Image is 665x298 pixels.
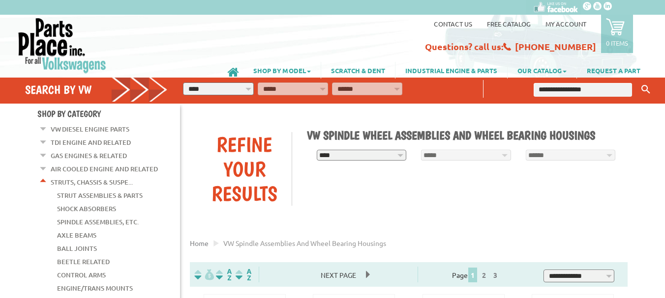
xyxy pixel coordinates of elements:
a: VW Diesel Engine Parts [51,123,129,135]
h4: Search by VW [25,82,168,97]
a: Struts, Chassis & Suspe... [51,176,133,189]
span: 1 [468,268,477,282]
a: Engine/Trans Mounts [57,282,133,295]
h4: Shop By Category [37,108,180,119]
p: 0 items [606,39,628,47]
a: Contact us [434,20,472,28]
a: 0 items [601,15,633,53]
a: My Account [545,20,586,28]
a: Gas Engines & Related [51,149,127,162]
a: SHOP BY MODEL [243,62,321,79]
img: Sort by Sales Rank [234,269,253,280]
span: Next Page [311,268,366,282]
a: 3 [491,271,500,279]
a: Free Catalog [487,20,531,28]
button: Keyword Search [638,81,653,98]
a: Axle Beams [57,229,96,242]
a: Control Arms [57,269,106,281]
a: Home [190,239,209,247]
a: OUR CATALOG [508,62,576,79]
a: Air Cooled Engine and Related [51,163,158,175]
a: 2 [480,271,488,279]
span: VW spindle assemblies and wheel bearing housings [223,239,386,247]
img: Sort by Headline [214,269,234,280]
a: Strut Assemblies & Parts [57,189,143,202]
a: Beetle Related [57,255,110,268]
a: SCRATCH & DENT [321,62,395,79]
a: TDI Engine and Related [51,136,131,149]
a: Ball Joints [57,242,97,255]
div: Page [418,267,535,282]
h1: VW Spindle Wheel Assemblies and Wheel Bearing Housings [307,128,621,142]
a: Shock Absorbers [57,202,116,215]
img: Parts Place Inc! [17,17,107,74]
a: Spindle Assemblies, Etc. [57,216,139,228]
a: Next Page [311,271,366,279]
a: INDUSTRIAL ENGINE & PARTS [395,62,507,79]
a: REQUEST A PART [577,62,650,79]
img: filterpricelow.svg [194,269,214,280]
div: Refine Your Results [197,132,292,206]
